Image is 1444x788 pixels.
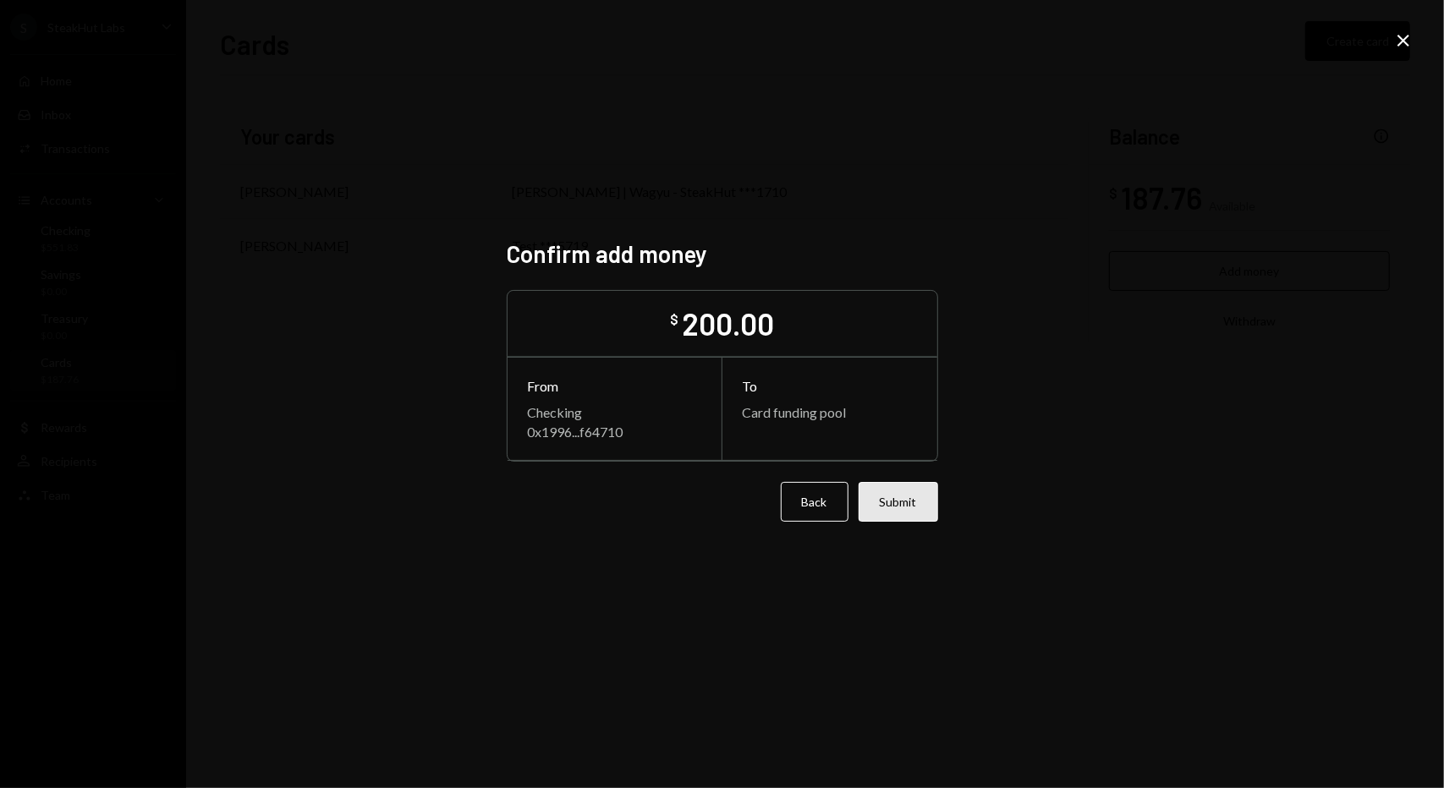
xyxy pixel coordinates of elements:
[743,404,917,420] div: Card funding pool
[670,311,678,328] div: $
[743,378,917,394] div: To
[507,238,938,271] h2: Confirm add money
[682,304,774,342] div: 200.00
[528,424,701,440] div: 0x1996...f64710
[781,482,848,522] button: Back
[528,404,701,420] div: Checking
[859,482,938,522] button: Submit
[528,378,701,394] div: From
